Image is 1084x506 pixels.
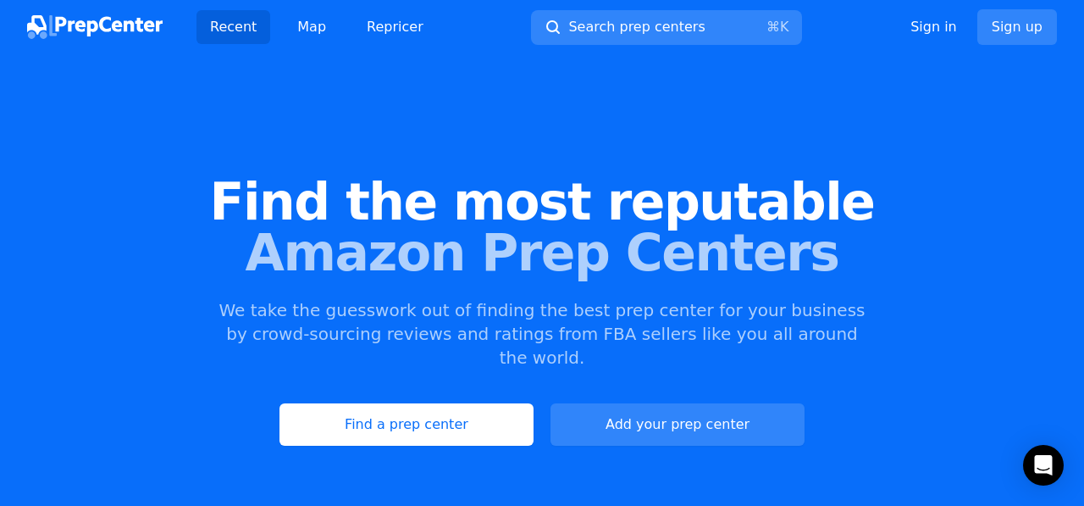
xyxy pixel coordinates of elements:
img: PrepCenter [27,15,163,39]
a: Sign up [977,9,1057,45]
a: Recent [196,10,270,44]
button: Search prep centers⌘K [531,10,802,45]
kbd: ⌘ [766,19,780,35]
span: Find the most reputable [27,176,1057,227]
a: Map [284,10,340,44]
a: Add your prep center [550,403,805,446]
a: Sign in [910,17,957,37]
a: Repricer [353,10,437,44]
span: Search prep centers [568,17,705,37]
a: Find a prep center [279,403,534,446]
div: Open Intercom Messenger [1023,445,1064,486]
kbd: K [780,19,789,35]
p: We take the guesswork out of finding the best prep center for your business by crowd-sourcing rev... [217,298,867,370]
span: Amazon Prep Centers [27,227,1057,278]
